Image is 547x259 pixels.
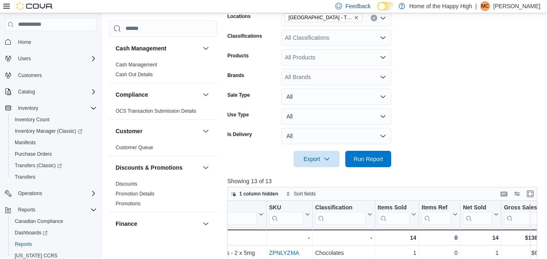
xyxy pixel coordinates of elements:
a: Customer Queue [116,145,153,150]
button: Compliance [201,90,211,100]
button: Open list of options [380,54,386,61]
div: Compliance [109,106,217,119]
a: ZPNLYZMA [269,250,299,256]
button: Open list of options [380,15,386,21]
span: 1 column hidden [239,191,278,197]
h3: Compliance [116,91,148,99]
button: Canadian Compliance [8,216,100,227]
button: Sort fields [283,189,319,199]
a: Inventory Count [11,115,53,125]
div: Items Ref [422,204,451,211]
a: Discounts [116,181,137,187]
div: Gross Sales [504,204,539,211]
span: Customers [18,72,42,79]
span: Users [18,55,31,62]
span: Home [15,37,97,47]
button: Open list of options [380,74,386,80]
button: Cash Management [201,43,211,53]
div: $138.74 [504,233,546,243]
div: Matthew Cracknell [480,1,490,11]
span: Dashboards [15,229,48,236]
button: Classification [315,204,372,225]
span: Sort fields [294,191,316,197]
button: Open list of options [380,34,386,41]
button: Run Report [345,151,391,167]
button: Export [294,151,340,167]
a: OCS Transaction Submission Details [116,108,196,114]
div: 1 [378,248,416,258]
button: Operations [2,188,100,199]
button: Discounts & Promotions [116,164,199,172]
span: Cash Management [116,61,157,68]
span: Catalog [15,87,97,97]
span: Manifests [11,138,97,148]
p: Home of the Happy High [409,1,472,11]
div: Classification [315,204,366,225]
span: Operations [18,190,42,197]
a: Inventory Manager (Classic) [11,126,86,136]
button: Inventory [15,103,41,113]
p: | [475,1,477,11]
button: Users [15,54,34,64]
div: 0 [422,248,458,258]
span: Promotion Details [116,191,155,197]
button: Reports [2,204,100,216]
button: Finance [201,219,211,229]
div: $6.50 [504,248,546,258]
img: Cova [16,2,53,10]
button: Gross Sales [504,204,546,225]
div: 14 [463,233,499,243]
div: 1 [463,248,499,258]
span: Inventory [18,105,38,111]
label: Is Delivery [227,131,252,138]
span: Cash Out Details [116,71,153,78]
span: Winnipeg - The Shed District - Fire & Flower [285,13,362,22]
span: Operations [15,189,97,198]
h3: Finance [116,220,137,228]
button: All [281,89,391,105]
div: 14 [378,233,416,243]
span: Reports [15,241,32,248]
div: Items Ref [422,204,451,225]
h3: Customer [116,127,142,135]
span: Inventory Manager (Classic) [15,128,82,134]
div: Items Sold [378,204,410,211]
h3: Cash Management [116,44,166,52]
button: Inventory Count [8,114,100,125]
button: Reports [15,205,39,215]
p: Showing 13 of 13 [227,177,540,185]
button: Transfers [8,171,100,183]
div: Net Sold [463,204,492,211]
label: Locations [227,13,251,20]
div: Gross Sales [504,204,539,225]
p: [PERSON_NAME] [493,1,540,11]
button: Home [2,36,100,48]
label: Brands [227,72,244,79]
span: Transfers [15,174,35,180]
button: Items Ref [422,204,458,225]
a: Dashboards [8,227,100,239]
button: Customer [116,127,199,135]
span: Promotions [116,200,141,207]
button: All [281,128,391,144]
input: Dark Mode [377,2,394,11]
button: Clear input [371,15,377,21]
div: - [315,233,372,243]
button: Users [2,53,100,64]
div: Items Sold [378,204,410,225]
label: Use Type [227,111,248,118]
button: Compliance [116,91,199,99]
button: Purchase Orders [8,148,100,160]
span: MC [481,1,489,11]
span: Feedback [345,2,370,10]
label: Sale Type [227,92,250,98]
span: [GEOGRAPHIC_DATA] - The Shed District - Fire & Flower [288,14,352,22]
label: Classifications [227,33,262,39]
span: Manifests [15,139,36,146]
span: Discounts [116,181,137,187]
label: Products [227,52,248,59]
span: Canadian Compliance [11,216,97,226]
div: Classification [315,204,366,211]
a: Transfers (Classic) [11,161,65,170]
